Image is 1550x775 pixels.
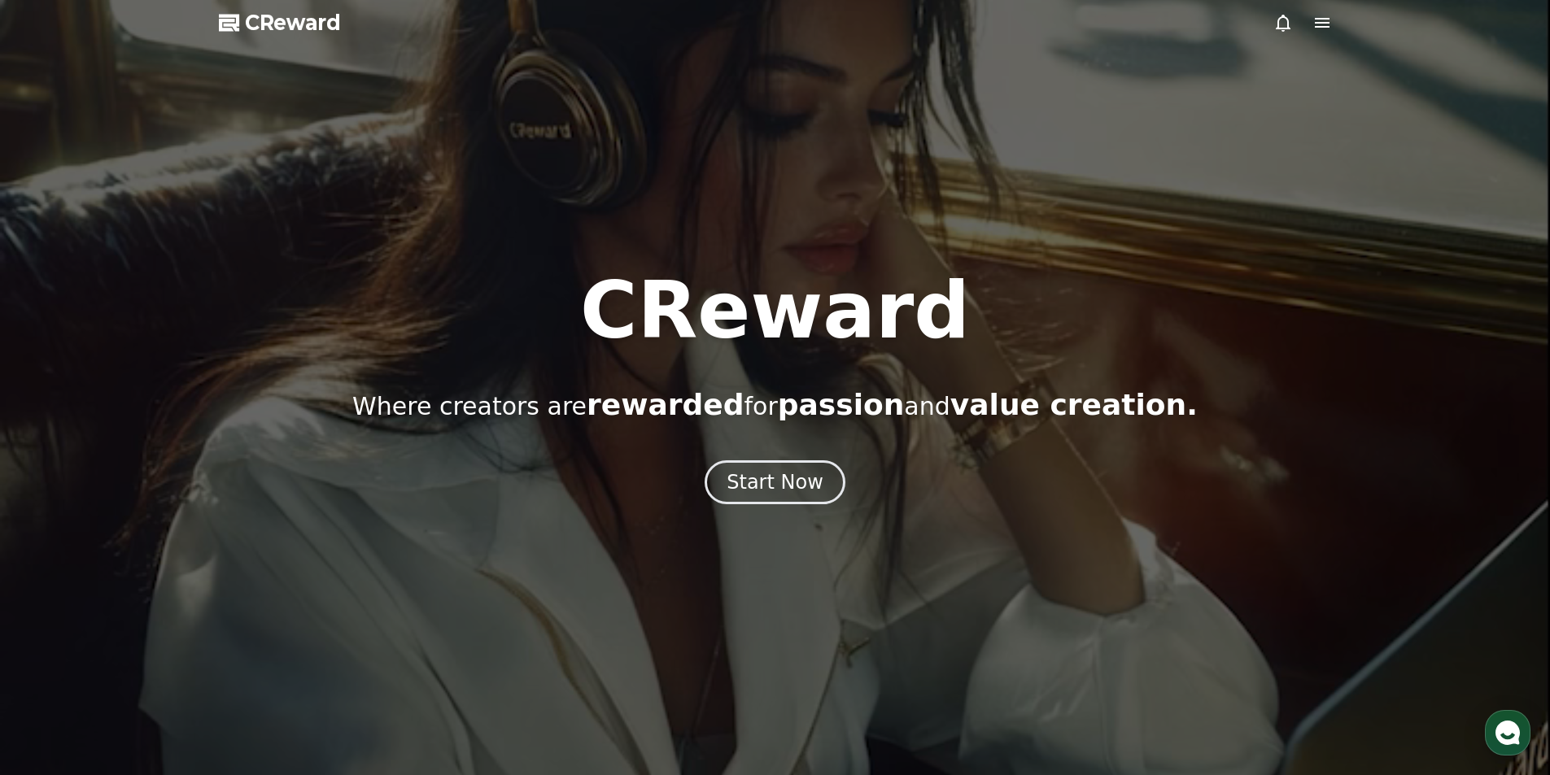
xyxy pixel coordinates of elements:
span: passion [778,388,905,421]
p: Where creators are for and [352,389,1198,421]
button: Start Now [705,460,845,504]
h1: CReward [580,272,970,350]
a: Start Now [705,477,845,492]
span: CReward [245,10,341,36]
span: rewarded [587,388,744,421]
a: CReward [219,10,341,36]
span: value creation. [950,388,1198,421]
div: Start Now [727,469,823,495]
